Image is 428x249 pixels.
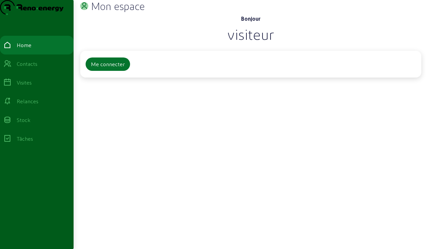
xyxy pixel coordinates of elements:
div: Tâches [17,135,33,143]
div: visiteur [80,25,421,43]
div: Contacts [17,60,37,68]
div: Stock [17,116,30,124]
button: Me connecter [86,57,130,71]
div: Me connecter [91,60,125,68]
div: Home [17,41,31,49]
div: Visites [17,79,32,87]
div: Relances [17,97,38,105]
div: Bonjour [80,15,421,23]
